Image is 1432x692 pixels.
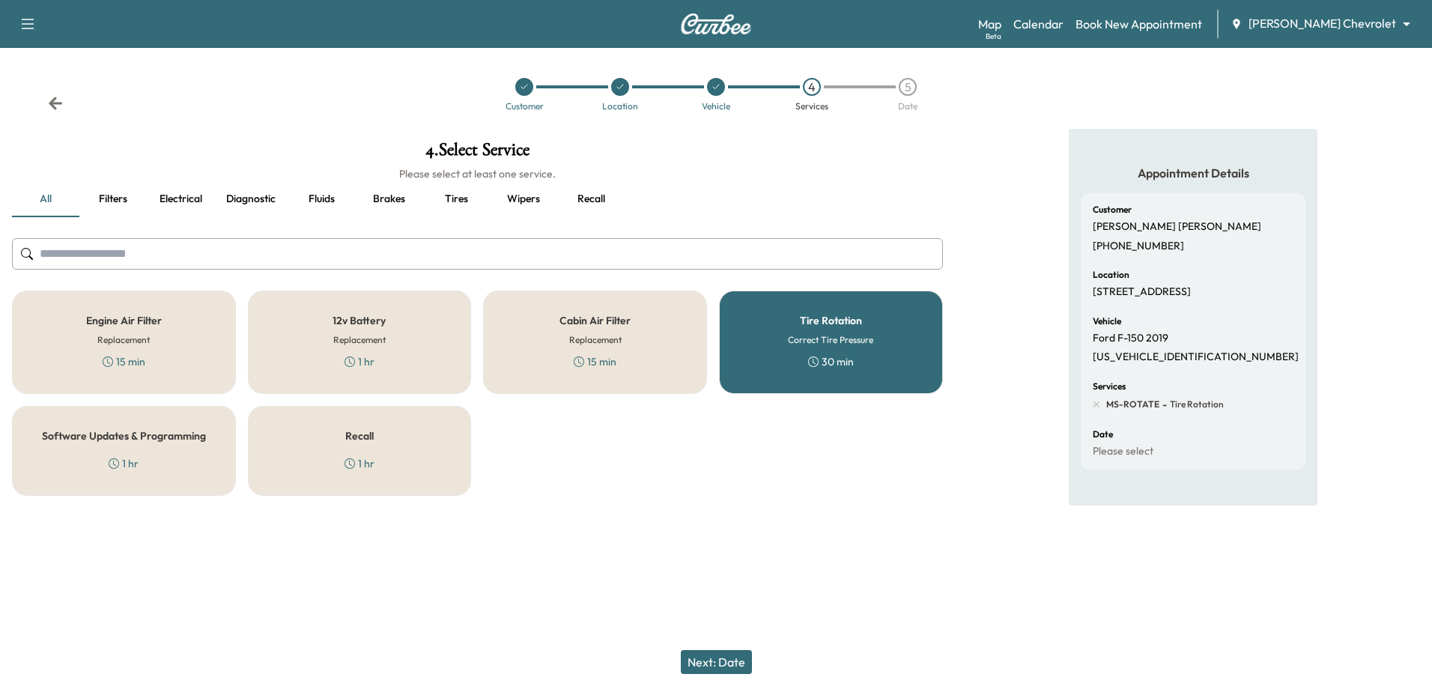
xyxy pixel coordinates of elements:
button: Tires [422,181,490,217]
h5: Engine Air Filter [86,315,162,326]
div: 15 min [103,354,145,369]
img: Curbee Logo [680,13,752,34]
div: Location [602,102,638,111]
div: Beta [986,31,1001,42]
button: Recall [557,181,625,217]
div: 4 [803,78,821,96]
h6: Replacement [97,333,150,347]
div: basic tabs example [12,181,943,217]
button: all [12,181,79,217]
span: - [1159,397,1167,412]
p: [STREET_ADDRESS] [1093,285,1191,299]
div: Back [48,96,63,111]
p: [PHONE_NUMBER] [1093,240,1184,253]
button: Next: Date [681,650,752,674]
div: 30 min [808,354,854,369]
h6: Replacement [569,333,622,347]
h6: Services [1093,382,1126,391]
button: Fluids [288,181,355,217]
span: Tire Rotation [1167,398,1224,410]
div: 1 hr [109,456,139,471]
button: Brakes [355,181,422,217]
button: Electrical [147,181,214,217]
h6: Date [1093,430,1113,439]
h5: Recall [345,431,374,441]
a: Calendar [1013,15,1064,33]
div: 1 hr [345,354,374,369]
h1: 4 . Select Service [12,141,943,166]
button: Filters [79,181,147,217]
div: Customer [506,102,544,111]
span: MS-ROTATE [1106,398,1159,410]
div: 5 [899,78,917,96]
a: Book New Appointment [1075,15,1202,33]
h5: Tire Rotation [800,315,862,326]
h5: 12v Battery [333,315,386,326]
h6: Please select at least one service. [12,166,943,181]
div: Vehicle [702,102,730,111]
h6: Location [1093,270,1129,279]
a: MapBeta [978,15,1001,33]
p: Ford F-150 2019 [1093,332,1168,345]
p: Please select [1093,445,1153,458]
h5: Appointment Details [1081,165,1305,181]
button: Wipers [490,181,557,217]
h5: Software Updates & Programming [42,431,206,441]
span: [PERSON_NAME] Chevrolet [1249,15,1396,32]
h6: Vehicle [1093,317,1121,326]
div: 1 hr [345,456,374,471]
h6: Replacement [333,333,386,347]
h5: Cabin Air Filter [559,315,631,326]
div: 15 min [574,354,616,369]
div: Services [795,102,828,111]
h6: Correct Tire Pressure [788,333,873,347]
div: Date [898,102,917,111]
h6: Customer [1093,205,1132,214]
p: [US_VEHICLE_IDENTIFICATION_NUMBER] [1093,350,1299,364]
button: Diagnostic [214,181,288,217]
p: [PERSON_NAME] [PERSON_NAME] [1093,220,1261,234]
